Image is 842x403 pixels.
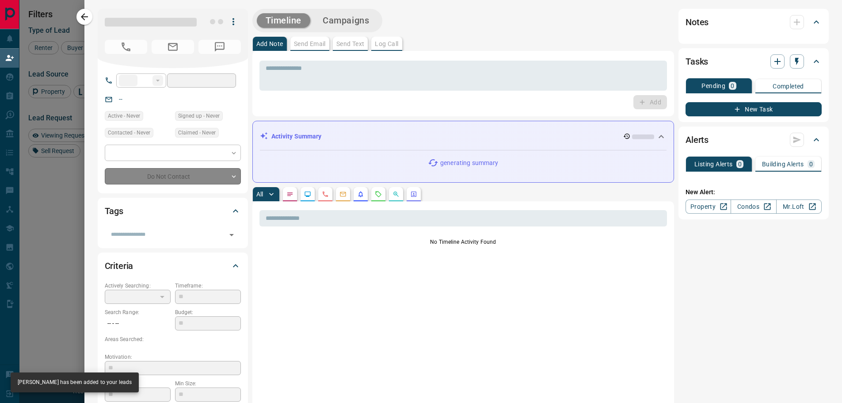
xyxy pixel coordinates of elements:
[694,161,733,167] p: Listing Alerts
[178,128,216,137] span: Claimed - Never
[392,191,400,198] svg: Opportunities
[776,200,822,214] a: Mr.Loft
[271,132,322,141] p: Activity Summary
[178,111,220,120] span: Signed up - Never
[257,13,311,28] button: Timeline
[738,161,742,167] p: 0
[322,191,329,198] svg: Calls
[119,96,122,103] a: --
[108,111,140,120] span: Active - Never
[108,128,150,137] span: Contacted - Never
[339,191,347,198] svg: Emails
[809,161,813,167] p: 0
[256,41,283,47] p: Add Note
[259,238,667,246] p: No Timeline Activity Found
[105,40,147,54] span: No Number
[175,308,241,316] p: Budget:
[686,129,822,150] div: Alerts
[105,353,241,361] p: Motivation:
[260,128,667,145] div: Activity Summary
[175,380,241,388] p: Min Size:
[375,191,382,198] svg: Requests
[18,375,132,390] div: [PERSON_NAME] has been added to your leads
[686,200,731,214] a: Property
[701,83,725,89] p: Pending
[731,200,776,214] a: Condos
[686,102,822,116] button: New Task
[105,259,133,273] h2: Criteria
[105,204,123,218] h2: Tags
[314,13,378,28] button: Campaigns
[686,54,708,69] h2: Tasks
[152,40,194,54] span: No Email
[686,51,822,72] div: Tasks
[105,316,171,331] p: -- - --
[105,200,241,222] div: Tags
[105,308,171,316] p: Search Range:
[225,229,238,241] button: Open
[105,282,171,290] p: Actively Searching:
[686,188,822,197] p: New Alert:
[686,12,822,33] div: Notes
[105,255,241,276] div: Criteria
[357,191,364,198] svg: Listing Alerts
[440,158,498,168] p: generating summary
[175,282,241,290] p: Timeframe:
[410,191,417,198] svg: Agent Actions
[773,83,804,89] p: Completed
[286,191,293,198] svg: Notes
[198,40,241,54] span: No Number
[731,83,734,89] p: 0
[105,335,241,343] p: Areas Searched:
[105,168,241,184] div: Do Not Contact
[686,133,709,147] h2: Alerts
[686,15,709,29] h2: Notes
[762,161,804,167] p: Building Alerts
[304,191,311,198] svg: Lead Browsing Activity
[256,191,263,197] p: All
